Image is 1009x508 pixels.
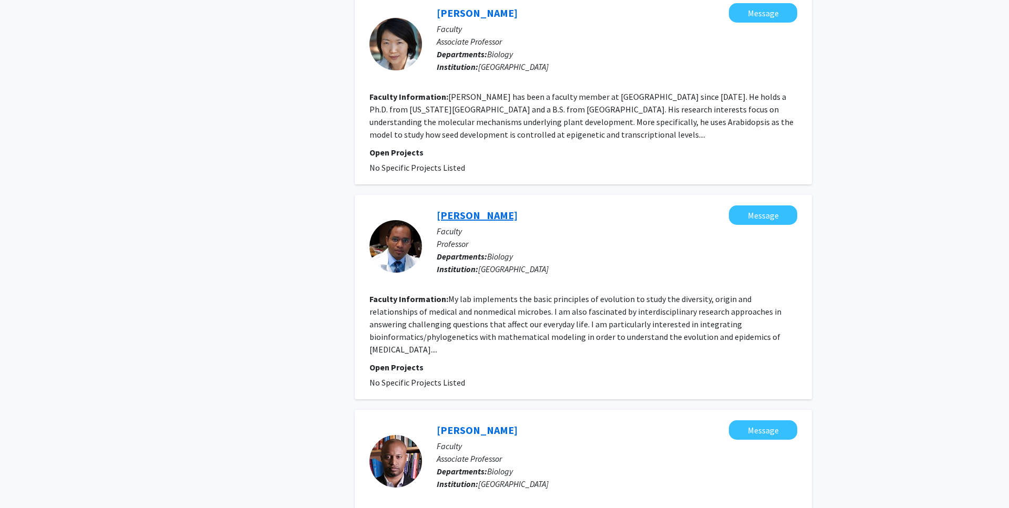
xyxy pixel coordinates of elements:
[437,225,797,237] p: Faculty
[478,479,549,489] span: [GEOGRAPHIC_DATA]
[437,35,797,48] p: Associate Professor
[729,3,797,23] button: Message Dongfang Wang
[487,466,513,476] span: Biology
[369,377,465,388] span: No Specific Projects Listed
[729,420,797,440] button: Message Mark Lee
[369,91,448,102] b: Faculty Information:
[437,423,518,437] a: [PERSON_NAME]
[437,440,797,452] p: Faculty
[437,264,478,274] b: Institution:
[437,61,478,72] b: Institution:
[437,209,518,222] a: [PERSON_NAME]
[487,49,513,59] span: Biology
[369,294,781,355] fg-read-more: My lab implements the basic principles of evolution to study the diversity, origin and relationsh...
[437,23,797,35] p: Faculty
[437,237,797,250] p: Professor
[437,251,487,262] b: Departments:
[369,91,794,140] fg-read-more: [PERSON_NAME] has been a faculty member at [GEOGRAPHIC_DATA] since [DATE]. He holds a Ph.D. from ...
[437,466,487,476] b: Departments:
[369,146,797,159] p: Open Projects
[478,264,549,274] span: [GEOGRAPHIC_DATA]
[437,452,797,465] p: Associate Professor
[369,294,448,304] b: Faculty Information:
[487,251,513,262] span: Biology
[478,61,549,72] span: [GEOGRAPHIC_DATA]
[437,6,518,19] a: [PERSON_NAME]
[369,162,465,173] span: No Specific Projects Listed
[437,479,478,489] b: Institution:
[729,205,797,225] button: Message Yonas Tekle
[437,49,487,59] b: Departments:
[369,361,797,374] p: Open Projects
[8,461,45,500] iframe: Chat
